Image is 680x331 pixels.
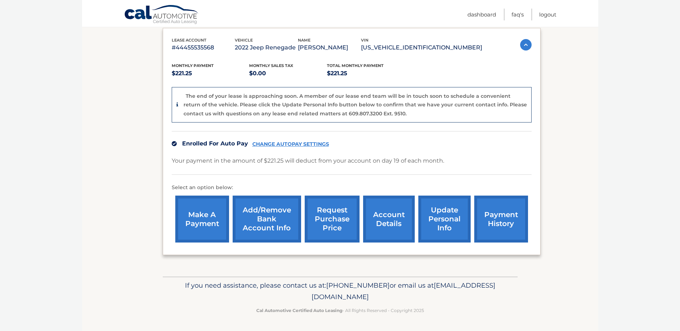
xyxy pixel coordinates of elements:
a: account details [363,196,415,243]
span: name [298,38,310,43]
span: vin [361,38,368,43]
p: [US_VEHICLE_IDENTIFICATION_NUMBER] [361,43,482,53]
p: Select an option below: [172,183,532,192]
span: [PHONE_NUMBER] [326,281,390,289]
a: Dashboard [467,9,496,20]
p: 2022 Jeep Renegade [235,43,298,53]
a: payment history [474,196,528,243]
a: CHANGE AUTOPAY SETTINGS [252,141,329,147]
strong: Cal Automotive Certified Auto Leasing [256,308,342,313]
a: Cal Automotive [124,5,199,25]
p: If you need assistance, please contact us at: or email us at [167,280,513,303]
span: Monthly sales Tax [249,63,293,68]
span: Monthly Payment [172,63,214,68]
a: update personal info [418,196,471,243]
img: check.svg [172,141,177,146]
p: #44455535568 [172,43,235,53]
span: vehicle [235,38,253,43]
p: Your payment in the amount of $221.25 will deduct from your account on day 19 of each month. [172,156,444,166]
p: The end of your lease is approaching soon. A member of our lease end team will be in touch soon t... [184,93,527,117]
p: $221.25 [172,68,249,78]
p: $0.00 [249,68,327,78]
span: Total Monthly Payment [327,63,384,68]
a: request purchase price [305,196,360,243]
span: lease account [172,38,206,43]
span: Enrolled For Auto Pay [182,140,248,147]
img: accordion-active.svg [520,39,532,51]
a: Logout [539,9,556,20]
span: [EMAIL_ADDRESS][DOMAIN_NAME] [312,281,495,301]
a: make a payment [175,196,229,243]
a: FAQ's [512,9,524,20]
p: [PERSON_NAME] [298,43,361,53]
p: $221.25 [327,68,405,78]
a: Add/Remove bank account info [233,196,301,243]
p: - All Rights Reserved - Copyright 2025 [167,307,513,314]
